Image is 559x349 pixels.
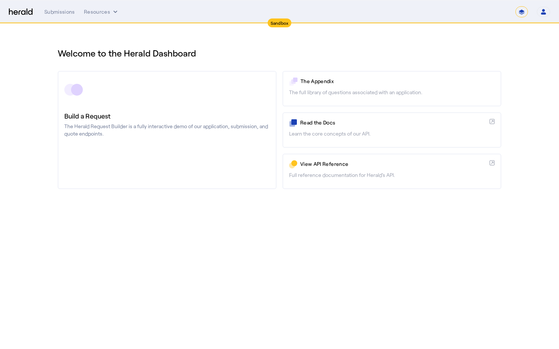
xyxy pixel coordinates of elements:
p: View API Reference [300,160,487,168]
h1: Welcome to the Herald Dashboard [58,47,501,59]
p: The Herald Request Builder is a fully interactive demo of our application, submission, and quote ... [64,123,270,137]
a: Read the DocsLearn the core concepts of our API. [282,112,501,148]
button: Resources dropdown menu [84,8,119,16]
p: Read the Docs [300,119,487,126]
img: Herald Logo [9,8,33,16]
a: Build a RequestThe Herald Request Builder is a fully interactive demo of our application, submiss... [58,71,277,189]
div: Sandbox [268,18,292,27]
p: Full reference documentation for Herald's API. [289,171,495,179]
p: The full library of questions associated with an application. [289,89,495,96]
a: The AppendixThe full library of questions associated with an application. [282,71,501,106]
h3: Build a Request [64,111,270,121]
p: Learn the core concepts of our API. [289,130,495,137]
div: Submissions [44,8,75,16]
p: The Appendix [301,78,495,85]
a: View API ReferenceFull reference documentation for Herald's API. [282,154,501,189]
